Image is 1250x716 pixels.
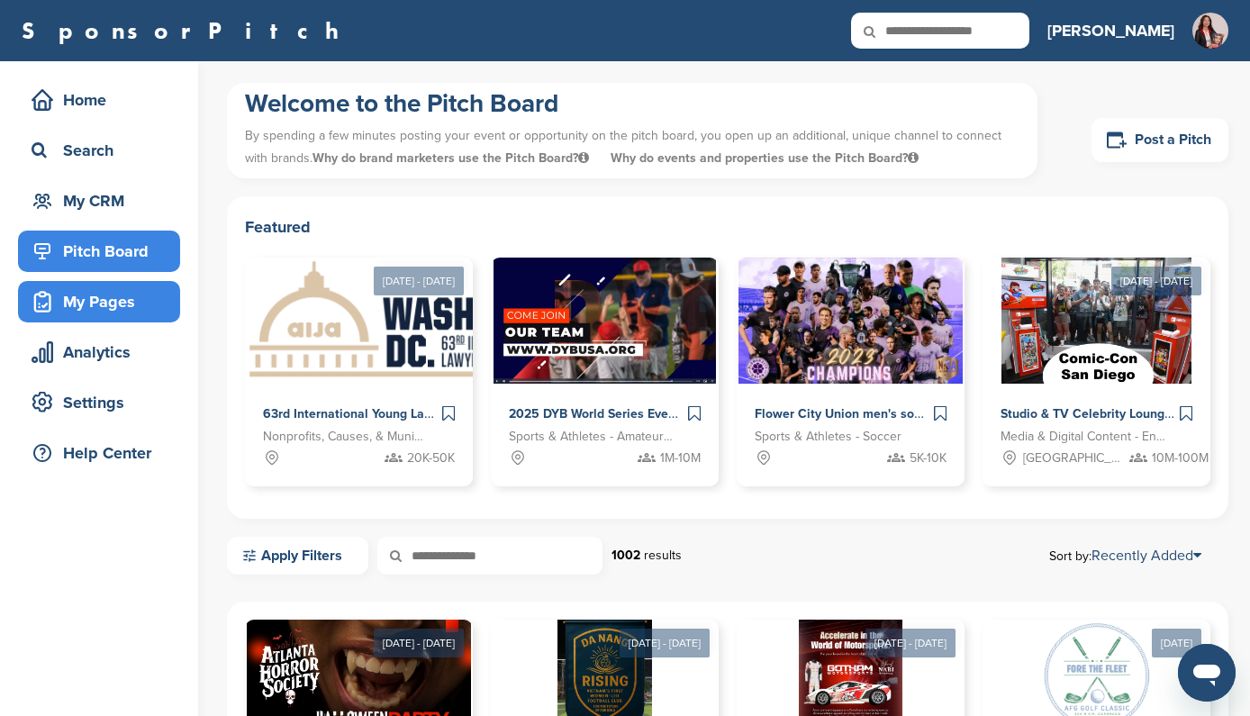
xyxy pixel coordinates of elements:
a: [DATE] - [DATE] Sponsorpitch & Studio & TV Celebrity Lounge @ Comic-Con [GEOGRAPHIC_DATA]. Over 3... [983,229,1210,486]
div: [DATE] [1152,629,1201,657]
span: Sports & Athletes - Amateur Sports Leagues [509,427,674,447]
img: Photo for michelle [1192,13,1228,65]
span: [GEOGRAPHIC_DATA], [GEOGRAPHIC_DATA] [1023,449,1125,468]
a: [DATE] - [DATE] Sponsorpitch & 63rd International Young Lawyers' Congress Nonprofits, Causes, & M... [245,229,473,486]
a: Recently Added [1091,547,1201,565]
div: Search [27,134,180,167]
span: 5K-10K [910,449,947,468]
h3: [PERSON_NAME] [1047,18,1174,43]
img: Sponsorpitch & [1001,258,1191,384]
img: Sponsorpitch & [494,258,716,384]
div: My Pages [27,285,180,318]
div: [DATE] - [DATE] [374,629,464,657]
span: results [644,548,682,563]
span: Sports & Athletes - Soccer [755,427,901,447]
div: Analytics [27,336,180,368]
div: Settings [27,386,180,419]
a: Post a Pitch [1091,118,1228,162]
div: Home [27,84,180,116]
span: Nonprofits, Causes, & Municipalities - Professional Development [263,427,428,447]
img: Sponsorpitch & [738,258,963,384]
div: [DATE] - [DATE] [374,267,464,295]
h2: Featured [245,214,1210,240]
a: Home [18,79,180,121]
span: Flower City Union men's soccer & Flower City 1872 women's soccer [755,406,1147,421]
div: [DATE] - [DATE] [1111,267,1201,295]
span: 2025 DYB World Series Events [509,406,686,421]
div: [DATE] - [DATE] [865,629,956,657]
div: Pitch Board [27,235,180,267]
span: Why do brand marketers use the Pitch Board? [312,150,593,166]
a: Help Center [18,432,180,474]
strong: 1002 [611,548,640,563]
a: My Pages [18,281,180,322]
img: Sponsorpitch & [245,258,602,384]
a: Search [18,130,180,171]
a: Pitch Board [18,231,180,272]
span: 10M-100M [1152,449,1209,468]
a: Sponsorpitch & Flower City Union men's soccer & Flower City 1872 women's soccer Sports & Athletes... [737,258,965,486]
a: Analytics [18,331,180,373]
span: 20K-50K [407,449,455,468]
span: Media & Digital Content - Entertainment [1001,427,1165,447]
iframe: Button to launch messaging window [1178,644,1236,702]
a: Apply Filters [227,537,368,575]
a: My CRM [18,180,180,222]
a: Settings [18,382,180,423]
span: Why do events and properties use the Pitch Board? [611,150,919,166]
div: My CRM [27,185,180,217]
h1: Welcome to the Pitch Board [245,87,1019,120]
a: [PERSON_NAME] [1047,11,1174,50]
span: 63rd International Young Lawyers' Congress [263,406,520,421]
span: Sort by: [1049,548,1201,563]
span: 1M-10M [660,449,701,468]
p: By spending a few minutes posting your event or opportunity on the pitch board, you open up an ad... [245,120,1019,174]
a: Sponsorpitch & 2025 DYB World Series Events Sports & Athletes - Amateur Sports Leagues 1M-10M [491,258,719,486]
div: [DATE] - [DATE] [620,629,710,657]
div: Help Center [27,437,180,469]
a: SponsorPitch [22,19,350,42]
